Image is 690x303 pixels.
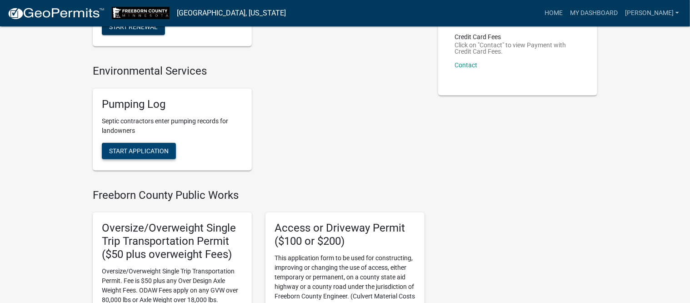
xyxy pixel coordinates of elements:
[455,61,477,69] a: Contact
[109,147,169,154] span: Start Application
[112,7,170,19] img: Freeborn County, Minnesota
[109,23,158,30] span: Start Renewal
[541,5,566,22] a: Home
[102,19,165,35] button: Start Renewal
[102,116,243,136] p: Septic contractors enter pumping records for landowners
[102,143,176,159] button: Start Application
[621,5,683,22] a: [PERSON_NAME]
[566,5,621,22] a: My Dashboard
[102,222,243,261] h5: Oversize/Overweight Single Trip Transportation Permit ($50 plus overweight Fees)
[177,5,286,21] a: [GEOGRAPHIC_DATA], [US_STATE]
[455,34,581,40] p: Credit Card Fees
[455,42,581,55] p: Click on "Contact" to view Payment with Credit Card Fees.
[93,65,425,78] h4: Environmental Services
[93,189,425,202] h4: Freeborn County Public Works
[102,98,243,111] h5: Pumping Log
[275,222,415,248] h5: Access or Driveway Permit ($100 or $200)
